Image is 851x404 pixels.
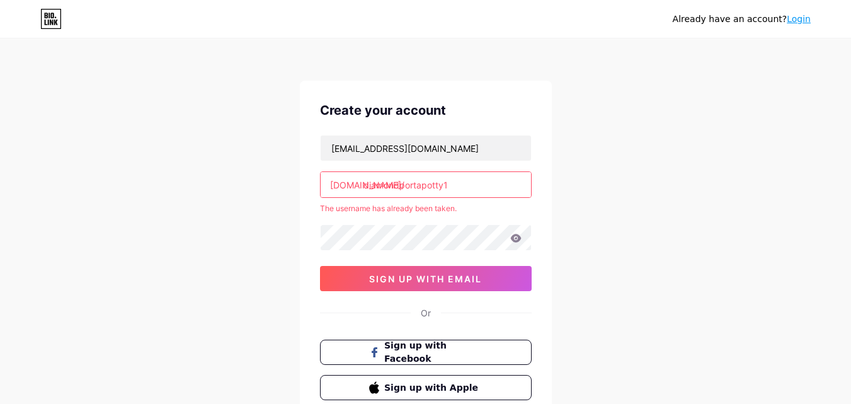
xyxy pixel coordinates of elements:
div: The username has already been taken. [320,203,532,214]
span: Sign up with Apple [384,381,482,395]
div: Or [421,306,431,320]
input: Email [321,136,531,161]
input: username [321,172,531,197]
button: sign up with email [320,266,532,291]
div: Create your account [320,101,532,120]
span: Sign up with Facebook [384,339,482,366]
div: Already have an account? [673,13,811,26]
a: Login [787,14,811,24]
button: Sign up with Apple [320,375,532,400]
span: sign up with email [369,274,482,284]
div: [DOMAIN_NAME]/ [330,178,404,192]
button: Sign up with Facebook [320,340,532,365]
